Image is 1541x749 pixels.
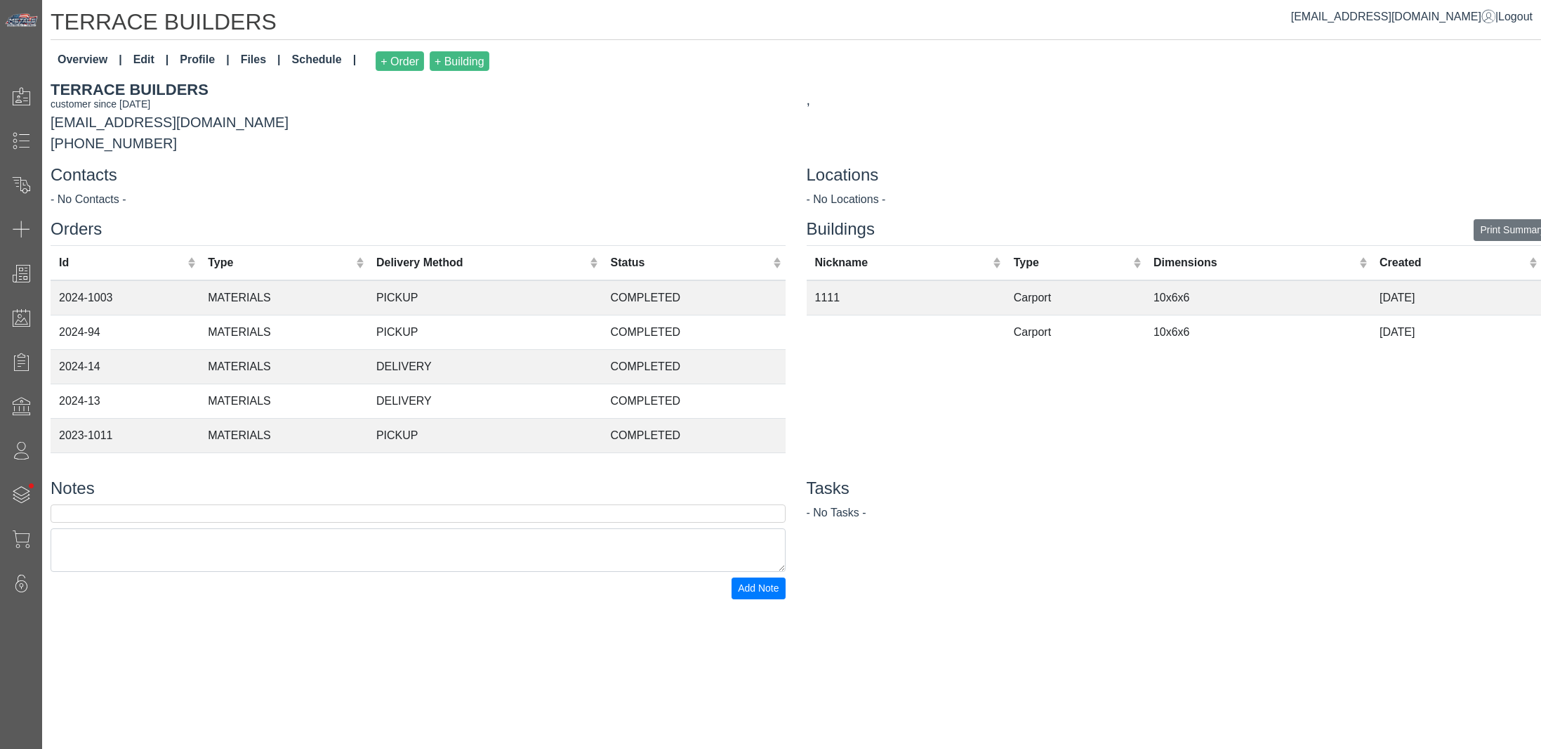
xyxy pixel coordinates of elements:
[199,384,368,418] td: MATERIALS
[199,280,368,315] td: MATERIALS
[51,315,199,349] td: 2024-94
[807,280,1005,315] td: 1111
[199,452,368,487] td: MATERIALS
[602,418,786,452] td: COMPLETED
[602,315,786,349] td: COMPLETED
[602,349,786,384] td: COMPLETED
[368,418,602,452] td: PICKUP
[1005,315,1145,349] td: Carport
[40,78,796,154] div: [EMAIL_ADDRESS][DOMAIN_NAME] [PHONE_NUMBER]
[1005,280,1145,315] td: Carport
[51,8,1541,40] h1: TERRACE BUILDERS
[128,46,175,77] a: Edit
[51,97,786,112] div: customer since [DATE]
[199,315,368,349] td: MATERIALS
[52,46,128,77] a: Overview
[368,280,602,315] td: PICKUP
[430,51,489,71] button: + Building
[13,463,49,509] span: •
[368,384,602,418] td: DELIVERY
[174,46,234,77] a: Profile
[1153,254,1356,271] div: Dimensions
[51,418,199,452] td: 2023-1011
[286,46,362,77] a: Schedule
[368,452,602,487] td: PICKUP
[368,349,602,384] td: DELIVERY
[51,384,199,418] td: 2024-13
[1380,254,1526,271] div: Created
[738,582,779,594] span: Add Note
[602,280,786,315] td: COMPLETED
[4,13,39,28] img: Metals Direct Inc Logo
[51,165,786,185] h4: Contacts
[51,191,786,208] div: - No Contacts -
[199,418,368,452] td: MATERIALS
[368,315,602,349] td: PICKUP
[59,254,184,271] div: Id
[51,219,786,240] h4: Orders
[1291,8,1533,25] div: |
[376,254,586,271] div: Delivery Method
[51,349,199,384] td: 2024-14
[199,349,368,384] td: MATERIALS
[815,254,990,271] div: Nickname
[1145,280,1371,315] td: 10x6x6
[235,46,286,77] a: Files
[1014,254,1130,271] div: Type
[51,78,786,101] div: TERRACE BUILDERS
[1145,315,1371,349] td: 10x6x6
[1291,11,1495,22] a: [EMAIL_ADDRESS][DOMAIN_NAME]
[732,578,785,599] button: Add Note
[611,254,770,271] div: Status
[208,254,352,271] div: Type
[1498,11,1533,22] span: Logout
[51,478,786,499] h4: Notes
[602,384,786,418] td: COMPLETED
[51,452,199,487] td: 2023-990
[51,280,199,315] td: 2024-1003
[1371,280,1541,315] td: [DATE]
[602,452,786,487] td: COMPLETED
[376,51,424,71] button: + Order
[1371,315,1541,349] td: [DATE]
